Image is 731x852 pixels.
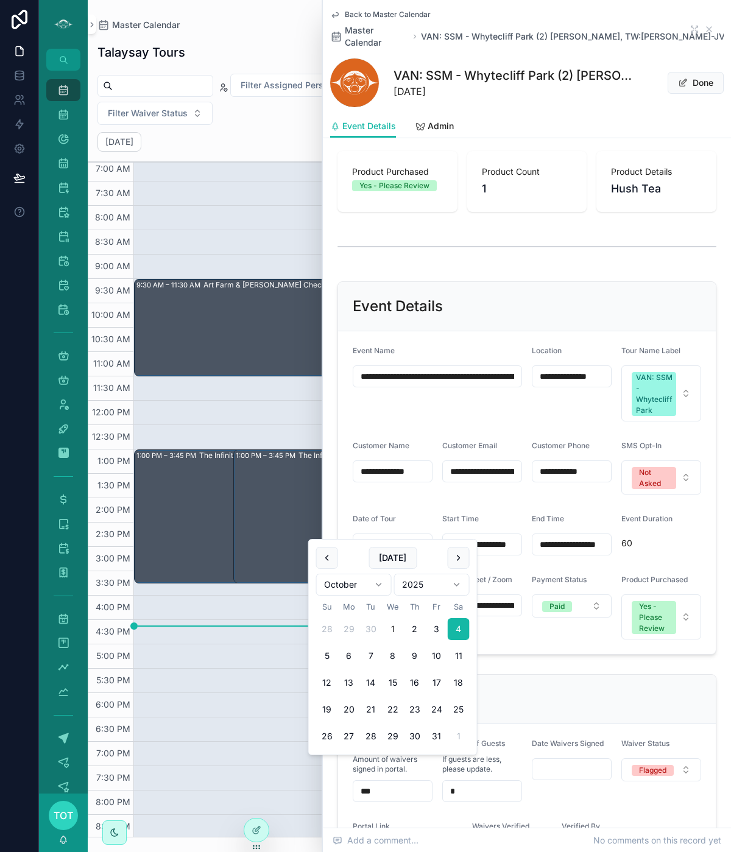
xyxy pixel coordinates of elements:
div: Flagged [639,765,666,776]
button: Select Button [532,594,612,618]
button: Wednesday, October 8th, 2025 [382,645,404,667]
span: 1:00 PM [94,456,133,466]
div: The Infinite Coast Iconic - Destination Dev. In-Person Engagement, [DATE] [199,451,364,460]
span: Customer Phone [532,441,590,450]
button: Monday, October 20th, 2025 [338,699,360,720]
div: 9:30 AM – 11:30 AMArt Farm & [PERSON_NAME] Check-in [135,280,730,376]
button: Sunday, October 12th, 2025 [316,672,338,694]
span: SMS Opt-In [621,441,662,450]
span: 7:30 AM [93,188,133,198]
th: Saturday [448,600,470,613]
button: Tuesday, September 30th, 2025 [360,618,382,640]
span: 11:00 AM [90,358,133,368]
button: Wednesday, October 22nd, 2025 [382,699,404,720]
span: 12:00 PM [89,407,133,417]
button: Friday, October 24th, 2025 [426,699,448,720]
span: Location [532,346,562,355]
span: Filter Waiver Status [108,107,188,119]
span: Admin [428,120,454,132]
button: Thursday, October 2nd, 2025 [404,618,426,640]
div: 1:00 PM – 3:45 PM [236,449,298,462]
div: 1:00 PM – 3:45 PMThe Infinite Coast Iconic - Destination Dev. In-Person Engagement, [DATE] [234,450,401,583]
span: Date of Tour [353,514,396,523]
div: Yes - Please Review [359,180,429,191]
a: Admin [415,115,454,139]
button: Saturday, October 11th, 2025 [448,645,470,667]
span: 8:00 AM [92,212,133,222]
button: Select Button [97,102,213,125]
span: End Time [532,514,564,523]
span: Waivers Verified [472,822,529,831]
button: Saturday, October 18th, 2025 [448,672,470,694]
span: 7:00 AM [93,163,133,174]
div: 9:30 AM – 11:30 AM [136,279,203,291]
span: 4:30 PM [93,626,133,636]
span: 5:30 PM [93,675,133,685]
span: No comments on this record yet [593,834,721,847]
button: Saturday, October 4th, 2025, selected [448,618,470,640]
button: Thursday, October 30th, 2025 [404,725,426,747]
button: Select Button [621,365,701,421]
button: Sunday, October 19th, 2025 [316,699,338,720]
span: 8:00 PM [93,797,133,807]
span: Customer Name [353,441,409,450]
span: Payment Status [532,575,587,584]
span: Master Calendar [345,24,409,49]
button: Tuesday, October 21st, 2025 [360,699,382,720]
div: 1:00 PM – 3:45 PM [136,449,199,462]
span: 3:00 PM [93,553,133,563]
button: Friday, October 17th, 2025 [426,672,448,694]
span: Product Purchased [621,575,688,584]
div: Art Farm & [PERSON_NAME] Check-in [203,280,335,290]
button: Wednesday, October 29th, 2025 [382,725,404,747]
span: 9:00 AM [92,261,133,271]
span: Master Calendar [112,19,180,31]
div: VAN: SSM - Whytecliff Park [636,372,673,416]
a: Back to Master Calendar [330,10,431,19]
span: 2:30 PM [93,529,133,539]
h1: Talaysay Tours [97,44,185,61]
span: Back to Master Calendar [345,10,431,19]
span: If guests are less, please update. [442,755,522,774]
span: 7:00 PM [93,748,133,758]
h2: Event Details [353,297,443,316]
img: App logo [54,15,73,34]
th: Wednesday [382,600,404,613]
span: 10:30 AM [88,334,133,344]
span: 12:30 PM [89,431,133,442]
span: TOT [54,808,73,823]
span: 1 [482,180,573,197]
button: Tuesday, October 7th, 2025 [360,645,382,667]
th: Tuesday [360,600,382,613]
button: Sunday, October 5th, 2025 [316,645,338,667]
button: Select Button [230,74,370,97]
span: Waiver Status [621,739,669,748]
span: 6:30 PM [93,723,133,734]
span: 5:00 PM [93,650,133,661]
button: Friday, October 10th, 2025 [426,645,448,667]
button: Tuesday, October 14th, 2025 [360,672,382,694]
th: Friday [426,600,448,613]
th: Thursday [404,600,426,613]
button: Monday, October 13th, 2025 [338,672,360,694]
span: Add a comment... [333,834,418,847]
button: Select Button [621,758,701,781]
span: Hush Tea [611,180,702,197]
span: 8:30 PM [93,821,133,831]
span: Product Count [482,166,573,178]
div: scrollable content [39,71,88,794]
button: Sunday, September 28th, 2025 [316,618,338,640]
button: Saturday, October 25th, 2025 [448,699,470,720]
span: 7:30 PM [93,772,133,783]
a: Master Calendar [97,19,180,31]
div: The Infinite Coast Iconic - Destination Dev. In-Person Engagement, [DATE] [298,451,464,460]
button: [DATE] [369,547,417,569]
span: 8:30 AM [92,236,133,247]
span: Verified By [562,822,600,831]
div: 1:00 PM – 3:45 PMThe Infinite Coast Iconic - Destination Dev. In-Person Engagement, [DATE] [135,450,302,583]
span: Product Purchased [352,166,443,178]
button: Monday, September 29th, 2025 [338,618,360,640]
button: Monday, October 27th, 2025 [338,725,360,747]
button: Friday, October 31st, 2025 [426,725,448,747]
button: Done [668,72,724,94]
